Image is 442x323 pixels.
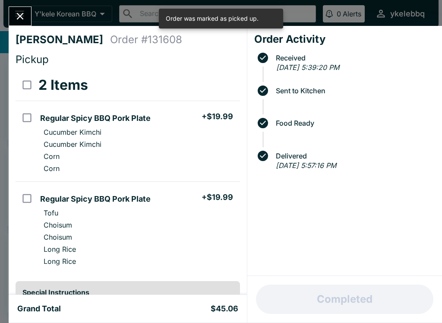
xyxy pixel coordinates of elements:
p: Choisum [44,221,72,229]
span: Received [272,54,435,62]
span: Sent to Kitchen [272,87,435,95]
h5: Regular Spicy BBQ Pork Plate [40,194,151,204]
h5: Grand Total [17,304,61,314]
button: Close [9,7,31,25]
h4: Order # 131608 [110,33,182,46]
h4: [PERSON_NAME] [16,33,110,46]
span: Delivered [272,152,435,160]
span: Pickup [16,53,49,66]
p: Corn [44,152,60,161]
div: Order was marked as picked up. [166,11,259,26]
table: orders table [16,70,240,274]
h3: 2 Items [38,76,88,94]
h6: Special Instructions [22,288,233,297]
p: Corn [44,164,60,173]
h5: Regular Spicy BBQ Pork Plate [40,113,151,123]
p: Long Rice [44,245,76,253]
p: Choisum [44,233,72,241]
p: Tofu [44,209,58,217]
span: Food Ready [272,119,435,127]
h5: + $19.99 [202,192,233,203]
h5: $45.06 [211,304,238,314]
p: Cucumber Kimchi [44,140,101,149]
h4: Order Activity [254,33,435,46]
em: [DATE] 5:39:20 PM [276,63,339,72]
p: Cucumber Kimchi [44,128,101,136]
p: Long Rice [44,257,76,266]
em: [DATE] 5:57:16 PM [276,161,336,170]
h5: + $19.99 [202,111,233,122]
